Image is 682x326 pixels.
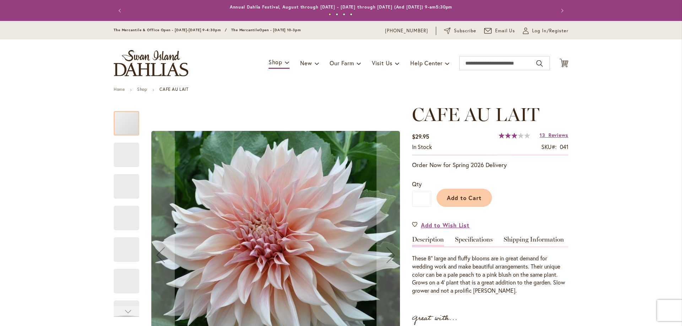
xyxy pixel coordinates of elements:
[412,254,568,295] div: These 8" large and fluffy blooms are in great demand for wedding work and make beautiful arrangem...
[554,4,568,18] button: Next
[540,132,545,138] span: 13
[412,133,429,140] span: $29.95
[159,87,188,92] strong: CAFE AU LAIT
[385,27,428,34] a: [PHONE_NUMBER]
[114,104,146,136] div: Café Au Lait
[412,236,568,295] div: Detailed Product Info
[504,236,564,247] a: Shipping Information
[330,59,354,67] span: Our Farm
[336,13,338,16] button: 2 of 4
[410,59,443,67] span: Help Center
[114,4,128,18] button: Previous
[114,293,146,325] div: Café Au Lait
[437,189,492,207] button: Add to Cart
[114,306,139,317] div: Next
[343,13,345,16] button: 3 of 4
[412,143,432,151] div: Availability
[444,27,476,34] a: Subscribe
[300,59,312,67] span: New
[412,161,568,169] p: Order Now for Spring 2026 Delivery
[114,167,146,199] div: Café Au Lait
[329,13,331,16] button: 1 of 4
[114,28,259,32] span: The Mercantile & Office Open - [DATE]-[DATE] 9-4:30pm / The Mercantile
[412,103,539,126] span: CAFE AU LAIT
[114,230,146,262] div: Café Au Lait
[114,50,188,76] a: store logo
[447,194,482,201] span: Add to Cart
[541,143,557,150] strong: SKU
[114,199,146,230] div: Café Au Lait
[560,143,568,151] div: 041
[523,27,568,34] a: Log In/Register
[412,313,458,324] strong: Great with...
[421,221,470,229] span: Add to Wish List
[114,87,125,92] a: Home
[484,27,515,34] a: Email Us
[230,4,453,10] a: Annual Dahlia Festival, August through [DATE] - [DATE] through [DATE] (And [DATE]) 9-am5:30pm
[269,58,282,66] span: Shop
[548,132,568,138] span: Reviews
[350,13,352,16] button: 4 of 4
[495,27,515,34] span: Email Us
[114,262,146,293] div: Café Au Lait
[114,136,146,167] div: Café Au Lait
[372,59,393,67] span: Visit Us
[532,27,568,34] span: Log In/Register
[499,133,530,138] div: 60%
[412,180,422,188] span: Qty
[412,221,470,229] a: Add to Wish List
[455,236,493,247] a: Specifications
[412,236,444,247] a: Description
[412,143,432,150] span: In stock
[454,27,476,34] span: Subscribe
[137,87,147,92] a: Shop
[259,28,301,32] span: Open - [DATE] 10-3pm
[540,132,568,138] a: 13 Reviews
